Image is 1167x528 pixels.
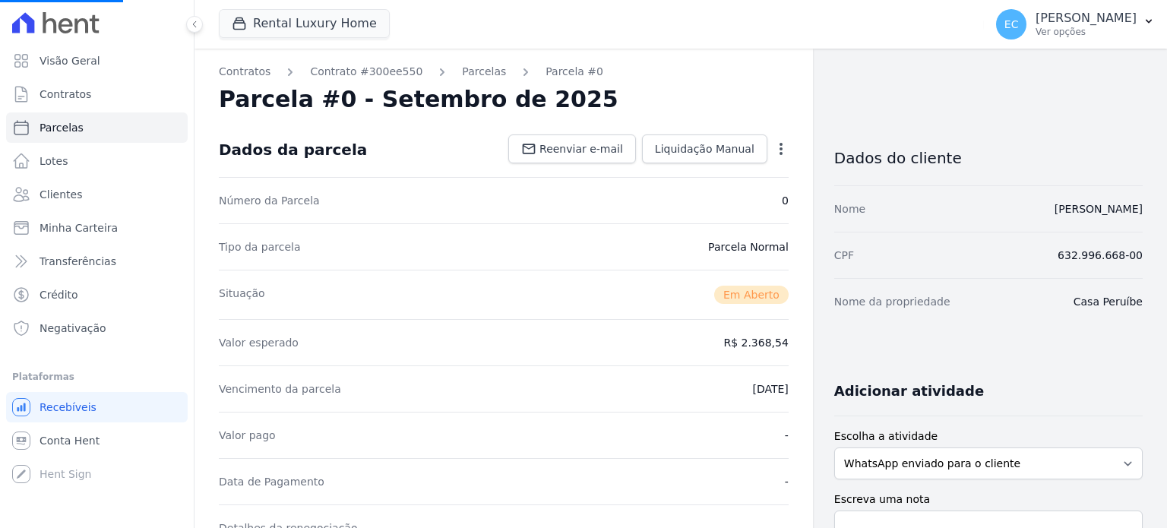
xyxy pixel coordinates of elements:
span: Reenviar e-mail [539,141,623,157]
p: [PERSON_NAME] [1036,11,1137,26]
label: Escolha a atividade [834,428,1143,444]
span: Recebíveis [40,400,96,415]
button: Rental Luxury Home [219,9,390,38]
h3: Dados do cliente [834,149,1143,167]
dt: Número da Parcela [219,193,320,208]
dd: 0 [782,193,789,208]
div: Plataformas [12,368,182,386]
a: Contratos [6,79,188,109]
dd: [DATE] [752,381,788,397]
dt: Nome [834,201,865,217]
a: Clientes [6,179,188,210]
a: Parcelas [462,64,506,80]
a: Contrato #300ee550 [310,64,422,80]
dt: Valor pago [219,428,276,443]
span: Negativação [40,321,106,336]
a: Conta Hent [6,425,188,456]
dt: Tipo da parcela [219,239,301,255]
a: Lotes [6,146,188,176]
dt: CPF [834,248,854,263]
h2: Parcela #0 - Setembro de 2025 [219,86,618,113]
span: Clientes [40,187,82,202]
span: Crédito [40,287,78,302]
span: Parcelas [40,120,84,135]
dd: R$ 2.368,54 [723,335,788,350]
dd: - [785,428,789,443]
div: Dados da parcela [219,141,367,159]
span: Contratos [40,87,91,102]
a: Recebíveis [6,392,188,422]
dt: Nome da propriedade [834,294,950,309]
dd: - [785,474,789,489]
a: [PERSON_NAME] [1055,203,1143,215]
span: Minha Carteira [40,220,118,236]
a: Crédito [6,280,188,310]
span: Conta Hent [40,433,100,448]
a: Liquidação Manual [642,134,767,163]
a: Negativação [6,313,188,343]
h3: Adicionar atividade [834,382,984,400]
a: Contratos [219,64,270,80]
dt: Data de Pagamento [219,474,324,489]
span: Liquidação Manual [655,141,754,157]
dd: Parcela Normal [708,239,789,255]
label: Escreva uma nota [834,492,1143,507]
dd: Casa Peruíbe [1074,294,1143,309]
a: Parcela #0 [546,64,603,80]
span: Em Aberto [714,286,789,304]
dt: Valor esperado [219,335,299,350]
dt: Vencimento da parcela [219,381,341,397]
a: Minha Carteira [6,213,188,243]
p: Ver opções [1036,26,1137,38]
span: Visão Geral [40,53,100,68]
nav: Breadcrumb [219,64,789,80]
span: Lotes [40,153,68,169]
dd: 632.996.668-00 [1058,248,1143,263]
a: Reenviar e-mail [508,134,636,163]
button: EC [PERSON_NAME] Ver opções [984,3,1167,46]
a: Visão Geral [6,46,188,76]
span: EC [1004,19,1019,30]
a: Parcelas [6,112,188,143]
dt: Situação [219,286,265,304]
span: Transferências [40,254,116,269]
a: Transferências [6,246,188,277]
